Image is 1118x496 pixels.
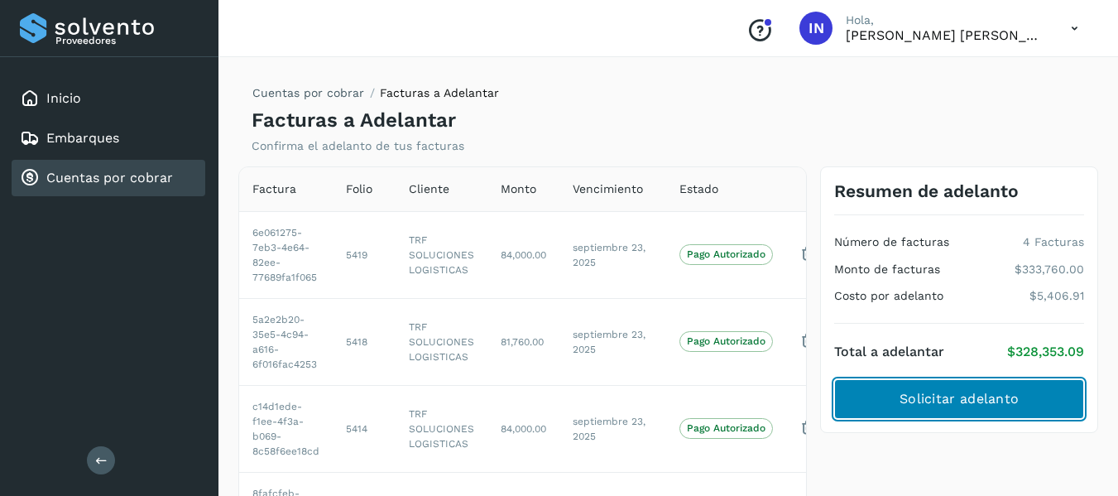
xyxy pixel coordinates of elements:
h3: Resumen de adelanto [834,181,1019,201]
p: $328,353.09 [1007,344,1084,359]
h4: Costo por adelanto [834,289,943,303]
td: TRF SOLUCIONES LOGISTICAS [396,298,487,385]
span: septiembre 23, 2025 [573,242,645,268]
span: Solicitar adelanto [900,390,1019,408]
p: $5,406.91 [1029,289,1084,303]
span: Facturas a Adelantar [380,86,499,99]
td: 5a2e2b20-35e5-4c94-a616-6f016fac4253 [239,298,333,385]
div: Embarques [12,120,205,157]
td: 6e061275-7eb3-4e64-82ee-77689fa1f065 [239,211,333,298]
span: Estado [679,181,718,198]
h4: Número de facturas [834,235,949,249]
td: TRF SOLUCIONES LOGISTICAS [396,385,487,472]
span: Folio [346,181,372,198]
span: Monto [501,181,536,198]
span: septiembre 23, 2025 [573,329,645,355]
div: Inicio [12,80,205,117]
p: Pago Autorizado [687,335,765,347]
h4: Monto de facturas [834,262,940,277]
p: Confirma el adelanto de tus facturas [252,139,464,153]
span: Vencimiento [573,181,643,198]
button: Solicitar adelanto [834,379,1084,419]
p: Proveedores [55,35,199,46]
h4: Total a adelantar [834,344,944,359]
span: 81,760.00 [501,336,544,348]
td: c14d1ede-f1ee-4f3a-b069-8c58f6ee18cd [239,385,333,472]
a: Cuentas por cobrar [252,86,364,99]
td: TRF SOLUCIONES LOGISTICAS [396,211,487,298]
td: 5418 [333,298,396,385]
span: Cliente [409,181,449,198]
p: IGNACIO NAGAYA LOPEZ [846,27,1044,43]
span: 84,000.00 [501,249,546,261]
nav: breadcrumb [252,84,499,108]
p: Pago Autorizado [687,248,765,260]
p: Hola, [846,13,1044,27]
span: Factura [252,181,296,198]
span: 84,000.00 [501,423,546,435]
p: Pago Autorizado [687,422,765,434]
a: Cuentas por cobrar [46,170,173,185]
div: Cuentas por cobrar [12,160,205,196]
p: 4 Facturas [1023,235,1084,249]
span: septiembre 23, 2025 [573,416,645,442]
p: $333,760.00 [1015,262,1084,277]
td: 5419 [333,211,396,298]
h4: Facturas a Adelantar [252,108,456,132]
a: Inicio [46,90,81,106]
a: Embarques [46,130,119,146]
td: 5414 [333,385,396,472]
